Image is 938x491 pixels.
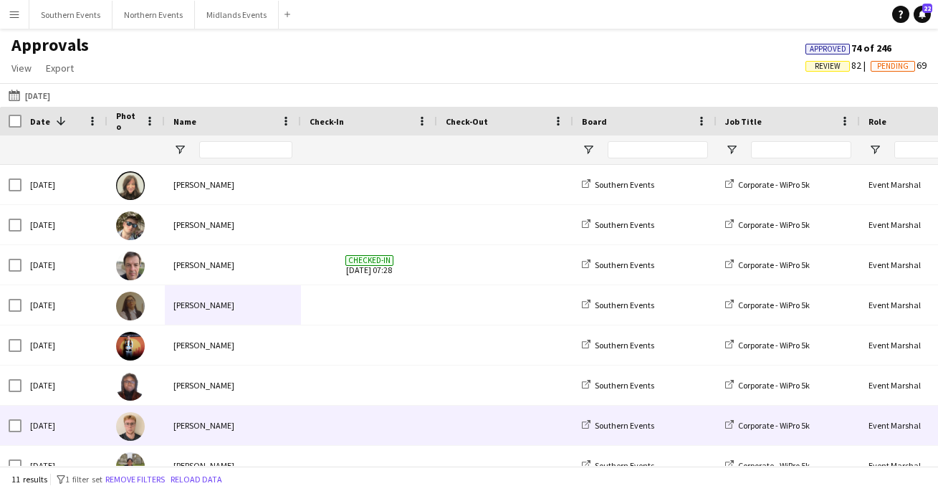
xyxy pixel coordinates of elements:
a: 22 [914,6,931,23]
img: Gareth Lloyd [116,252,145,280]
span: Southern Events [595,179,654,190]
span: Southern Events [595,340,654,351]
span: 82 [805,59,871,72]
button: Open Filter Menu [173,143,186,156]
span: Role [868,116,886,127]
span: Corporate - WiPro 5k [738,380,810,391]
span: Southern Events [595,300,654,310]
div: [DATE] [21,366,107,405]
span: [DATE] 07:28 [310,245,429,285]
img: Joanna Pearce [116,171,145,200]
a: Corporate - WiPro 5k [725,259,810,270]
span: 69 [871,59,927,72]
span: 22 [922,4,932,13]
span: Pending [877,62,909,71]
span: Corporate - WiPro 5k [738,460,810,471]
button: Midlands Events [195,1,279,29]
span: Checked-in [345,255,393,266]
div: [DATE] [21,446,107,485]
div: [PERSON_NAME] [165,165,301,204]
input: Job Title Filter Input [751,141,851,158]
a: Corporate - WiPro 5k [725,219,810,230]
div: [PERSON_NAME] [165,366,301,405]
img: Bethany Lawrence [116,292,145,320]
span: Southern Events [595,420,654,431]
a: Corporate - WiPro 5k [725,340,810,351]
span: Board [582,116,607,127]
button: Open Filter Menu [725,143,738,156]
button: Southern Events [29,1,113,29]
a: Southern Events [582,420,654,431]
span: Corporate - WiPro 5k [738,300,810,310]
span: Photo [116,110,139,132]
a: Southern Events [582,460,654,471]
input: Board Filter Input [608,141,708,158]
span: Corporate - WiPro 5k [738,420,810,431]
div: [DATE] [21,325,107,365]
span: 1 filter set [65,474,102,485]
button: [DATE] [6,87,53,104]
span: Review [815,62,841,71]
img: William Hoad [116,211,145,240]
span: Corporate - WiPro 5k [738,259,810,270]
div: [DATE] [21,406,107,445]
div: [PERSON_NAME] [165,446,301,485]
div: [PERSON_NAME] [165,245,301,285]
img: Craig van Eyk [116,332,145,361]
a: Southern Events [582,380,654,391]
div: [DATE] [21,285,107,325]
span: Corporate - WiPro 5k [738,179,810,190]
div: [DATE] [21,205,107,244]
span: Southern Events [595,259,654,270]
span: Southern Events [595,460,654,471]
div: [PERSON_NAME] [165,406,301,445]
span: Corporate - WiPro 5k [738,219,810,230]
a: Corporate - WiPro 5k [725,179,810,190]
img: Mbalu Kamara [116,372,145,401]
a: View [6,59,37,77]
button: Open Filter Menu [582,143,595,156]
a: Corporate - WiPro 5k [725,420,810,431]
a: Southern Events [582,259,654,270]
input: Name Filter Input [199,141,292,158]
div: [DATE] [21,165,107,204]
div: [PERSON_NAME] [165,325,301,365]
a: Corporate - WiPro 5k [725,300,810,310]
span: Check-Out [446,116,488,127]
span: View [11,62,32,75]
button: Remove filters [102,472,168,487]
span: Approved [810,44,846,54]
span: Check-In [310,116,344,127]
button: Northern Events [113,1,195,29]
div: [DATE] [21,245,107,285]
span: Southern Events [595,380,654,391]
span: Corporate - WiPro 5k [738,340,810,351]
a: Export [40,59,80,77]
img: Jake Evans [116,412,145,441]
span: Export [46,62,74,75]
a: Southern Events [582,300,654,310]
a: Southern Events [582,340,654,351]
a: Southern Events [582,179,654,190]
img: Dhanuvarsha Ramasamy [116,452,145,481]
div: [PERSON_NAME] [165,205,301,244]
a: Southern Events [582,219,654,230]
div: [PERSON_NAME] [165,285,301,325]
span: Date [30,116,50,127]
a: Corporate - WiPro 5k [725,460,810,471]
a: Corporate - WiPro 5k [725,380,810,391]
span: 74 of 246 [805,42,891,54]
button: Reload data [168,472,225,487]
span: Job Title [725,116,762,127]
span: Name [173,116,196,127]
span: Southern Events [595,219,654,230]
button: Open Filter Menu [868,143,881,156]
